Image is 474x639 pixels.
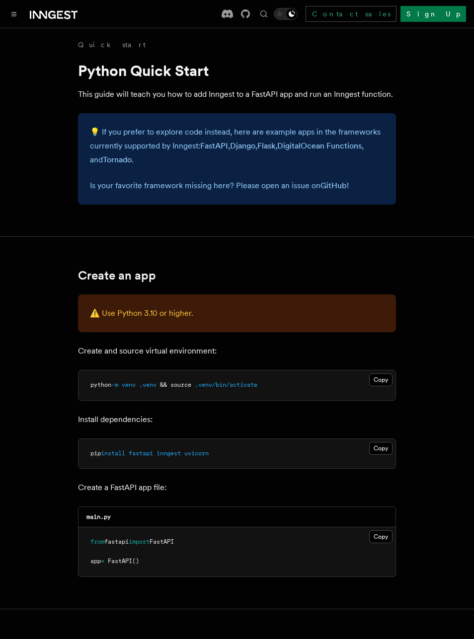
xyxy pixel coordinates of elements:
span: -m [111,381,118,388]
span: from [90,538,104,545]
a: Contact sales [306,6,396,22]
button: Copy [369,530,393,543]
span: inngest [157,450,181,457]
span: fastapi [129,450,153,457]
button: Copy [369,373,393,386]
button: Find something... [258,8,270,20]
span: source [170,381,191,388]
span: FastAPI [108,558,132,565]
span: venv [122,381,136,388]
code: main.py [86,513,111,520]
button: Toggle navigation [8,8,20,20]
a: Quick start [78,40,146,50]
p: Install dependencies: [78,413,396,426]
p: Create and source virtual environment: [78,344,396,358]
a: GitHub [320,181,347,190]
p: Is your favorite framework missing here? Please open an issue on ! [90,179,384,193]
span: install [101,450,125,457]
span: uvicorn [184,450,209,457]
span: app [90,558,101,565]
p: This guide will teach you how to add Inngest to a FastAPI app and run an Inngest function. [78,87,396,101]
span: fastapi [104,538,129,545]
a: DigitalOcean Functions [277,141,362,150]
a: Sign Up [400,6,466,22]
span: .venv/bin/activate [195,381,257,388]
p: ⚠️ Use Python 3.10 or higher. [90,306,384,320]
span: .venv [139,381,157,388]
a: Django [230,141,255,150]
button: Toggle dark mode [274,8,298,20]
p: 💡 If you prefer to explore code instead, here are example apps in the frameworks currently suppor... [90,125,384,167]
h1: Python Quick Start [78,62,396,79]
span: python [90,381,111,388]
span: pip [90,450,101,457]
span: = [101,558,104,565]
a: FastAPI [200,141,228,150]
a: Tornado [103,155,132,164]
span: import [129,538,150,545]
a: Create an app [78,269,156,283]
p: Create a FastAPI app file: [78,481,396,495]
button: Copy [369,442,393,455]
span: && [160,381,167,388]
span: () [132,558,139,565]
span: FastAPI [150,538,174,545]
a: Flask [257,141,275,150]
